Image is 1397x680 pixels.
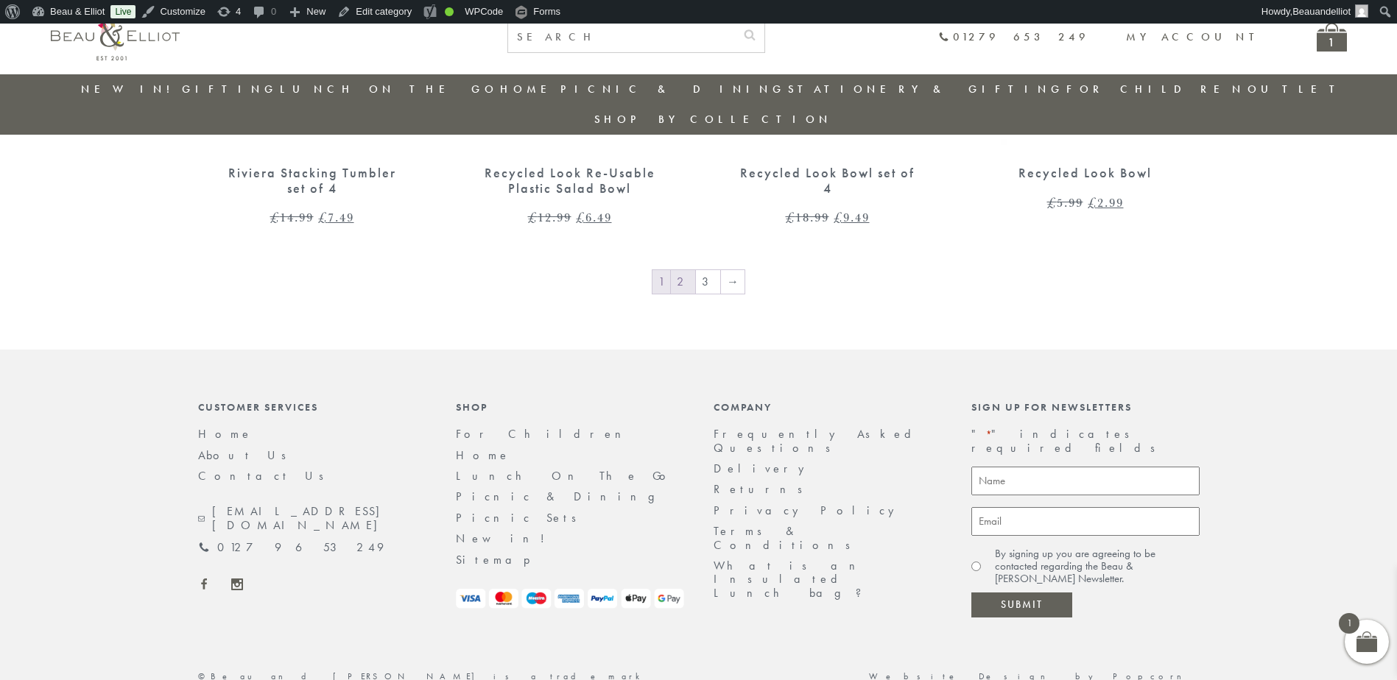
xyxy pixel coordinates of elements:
[198,447,296,463] a: About Us
[482,166,658,196] div: Recycled Look Re-Usable Plastic Salad Bowl
[456,447,510,463] a: Home
[576,208,612,226] bdi: 6.49
[270,208,314,226] bdi: 14.99
[788,82,1064,96] a: Stationery & Gifting
[1047,194,1057,211] span: £
[714,426,921,455] a: Frequently Asked Questions
[456,426,633,442] a: For Children
[1126,29,1265,44] a: My account
[500,82,559,96] a: Home
[198,269,1200,298] nav: Product Pagination
[456,468,675,484] a: Lunch On The Go
[110,5,136,18] a: Live
[714,558,873,601] a: What is an Insulated Lunch bag?
[456,589,684,609] img: payment-logos.png
[198,401,426,413] div: Customer Services
[445,7,454,16] div: Good
[714,481,812,497] a: Returns
[1317,23,1347,52] a: 1
[971,592,1072,617] input: Submit
[786,208,829,226] bdi: 18.99
[270,208,280,226] span: £
[456,401,684,413] div: Shop
[721,270,745,294] a: →
[671,270,695,294] a: Page 2
[714,503,902,518] a: Privacy Policy
[508,22,735,52] input: SEARCH
[594,112,832,127] a: Shop by collection
[1047,194,1083,211] bdi: 5.99
[576,208,585,226] span: £
[1088,194,1097,211] span: £
[739,166,916,196] div: Recycled Look Bowl set of 4
[456,510,586,525] a: Picnic Sets
[652,270,670,294] span: Page 1
[834,208,843,226] span: £
[224,166,401,196] div: Riviera Stacking Tumbler set of 4
[198,468,334,484] a: Contact Us
[786,208,795,226] span: £
[1292,6,1351,17] span: Beauandelliot
[528,208,571,226] bdi: 12.99
[696,270,720,294] a: Page 3
[318,208,354,226] bdi: 7.49
[997,166,1174,181] div: Recycled Look Bowl
[51,11,180,60] img: logo
[971,507,1200,536] input: Email
[198,541,384,554] a: 01279 653 249
[1066,82,1245,96] a: For Children
[995,548,1200,586] label: By signing up you are agreeing to be contacted regarding the Beau & [PERSON_NAME] Newsletter.
[560,82,786,96] a: Picnic & Dining
[318,208,328,226] span: £
[456,531,555,546] a: New in!
[971,428,1200,455] p: " " indicates required fields
[1088,194,1124,211] bdi: 2.99
[1248,82,1345,96] a: Outlet
[714,401,942,413] div: Company
[714,461,812,476] a: Delivery
[280,82,498,96] a: Lunch On The Go
[456,489,669,504] a: Picnic & Dining
[198,505,426,532] a: [EMAIL_ADDRESS][DOMAIN_NAME]
[182,82,278,96] a: Gifting
[198,426,253,442] a: Home
[456,552,550,567] a: Sitemap
[834,208,870,226] bdi: 9.49
[714,523,860,552] a: Terms & Conditions
[971,401,1200,413] div: Sign up for newsletters
[528,208,538,226] span: £
[81,82,180,96] a: New in!
[1339,613,1359,634] span: 1
[938,31,1089,43] a: 01279 653 249
[971,467,1200,495] input: Name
